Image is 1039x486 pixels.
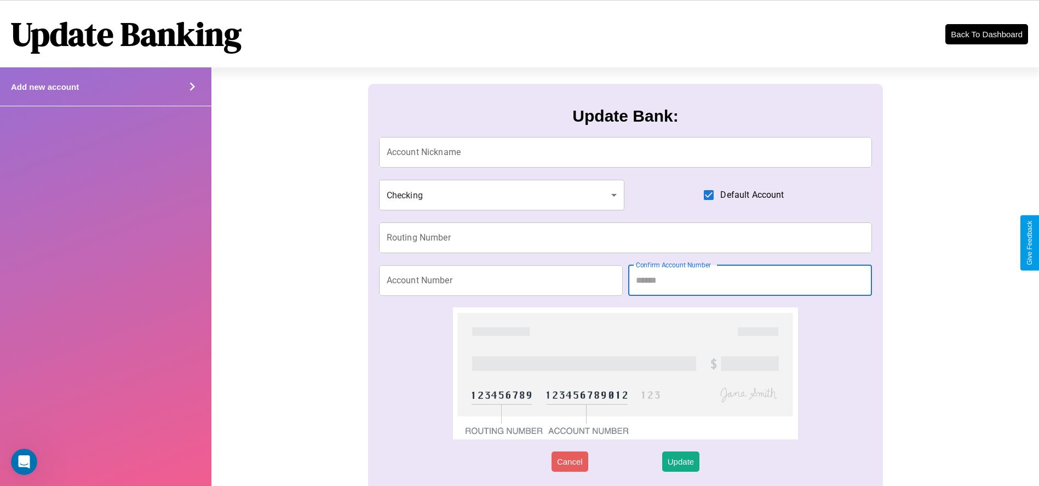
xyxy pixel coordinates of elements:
[379,180,624,210] div: Checking
[636,260,711,270] label: Confirm Account Number
[11,12,242,56] h1: Update Banking
[11,449,37,475] iframe: Intercom live chat
[572,107,678,125] h3: Update Bank:
[1026,221,1034,265] div: Give Feedback
[453,307,799,439] img: check
[552,451,588,472] button: Cancel
[11,82,79,92] h4: Add new account
[945,24,1028,44] button: Back To Dashboard
[662,451,699,472] button: Update
[720,188,784,202] span: Default Account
